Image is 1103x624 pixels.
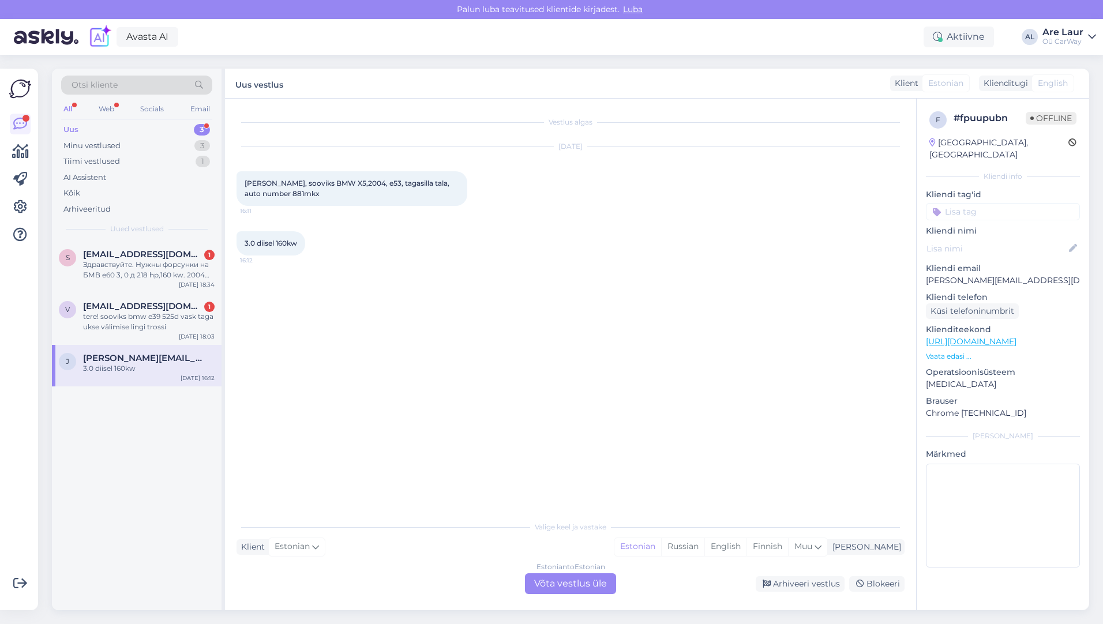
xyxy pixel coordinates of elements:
[1022,29,1038,45] div: AL
[194,124,210,136] div: 3
[926,275,1080,287] p: [PERSON_NAME][EMAIL_ADDRESS][DOMAIN_NAME]
[72,79,118,91] span: Otsi kliente
[614,538,661,555] div: Estonian
[926,351,1080,362] p: Vaata edasi ...
[83,249,203,260] span: sergeikuprin974@gmail.com
[926,189,1080,201] p: Kliendi tag'id
[929,137,1068,161] div: [GEOGRAPHIC_DATA], [GEOGRAPHIC_DATA]
[525,573,616,594] div: Võta vestlus üle
[661,538,704,555] div: Russian
[237,522,905,532] div: Valige keel ja vastake
[63,156,120,167] div: Tiimi vestlused
[1038,77,1068,89] span: English
[245,179,451,198] span: [PERSON_NAME], sooviks BMW X5,2004, e53, tagasilla tala, auto number 881mkx
[1042,28,1083,37] div: Are Laur
[179,332,215,341] div: [DATE] 18:03
[66,357,69,366] span: j
[926,242,1067,255] input: Lisa nimi
[138,102,166,116] div: Socials
[194,140,210,152] div: 3
[245,239,297,247] span: 3.0 diisel 160kw
[237,117,905,127] div: Vestlus algas
[66,253,70,262] span: s
[926,225,1080,237] p: Kliendi nimi
[926,203,1080,220] input: Lisa tag
[63,140,121,152] div: Minu vestlused
[954,111,1026,125] div: # fpuupubn
[926,407,1080,419] p: Chrome [TECHNICAL_ID]
[181,374,215,382] div: [DATE] 16:12
[88,25,112,49] img: explore-ai
[1042,28,1096,46] a: Are LaurOü CarWay
[936,115,940,124] span: f
[196,156,210,167] div: 1
[537,562,605,572] div: Estonian to Estonian
[849,576,905,592] div: Blokeeri
[65,305,70,314] span: v
[926,378,1080,390] p: [MEDICAL_DATA]
[237,541,265,553] div: Klient
[63,187,80,199] div: Kõik
[237,141,905,152] div: [DATE]
[117,27,178,47] a: Avasta AI
[83,353,203,363] span: joel.alev@gmail.com
[1042,37,1083,46] div: Oü CarWay
[794,541,812,551] span: Muu
[890,77,918,89] div: Klient
[204,302,215,312] div: 1
[61,102,74,116] div: All
[83,311,215,332] div: tere! sooviks bmw e39 525d vask taga ukse välimise lingi trossi
[746,538,788,555] div: Finnish
[926,324,1080,336] p: Klienditeekond
[63,172,106,183] div: AI Assistent
[928,77,963,89] span: Estonian
[620,4,646,14] span: Luba
[1026,112,1076,125] span: Offline
[188,102,212,116] div: Email
[240,256,283,265] span: 16:12
[926,395,1080,407] p: Brauser
[179,280,215,289] div: [DATE] 18:34
[926,291,1080,303] p: Kliendi telefon
[926,262,1080,275] p: Kliendi email
[235,76,283,91] label: Uus vestlus
[83,260,215,280] div: Здравствуйте. Нужны форсунки на БМВ е60 3, 0 д 218 hp,160 kw. 2004 год. . Какая цена?
[756,576,845,592] div: Arhiveeri vestlus
[275,540,310,553] span: Estonian
[926,431,1080,441] div: [PERSON_NAME]
[924,27,994,47] div: Aktiivne
[979,77,1028,89] div: Klienditugi
[926,366,1080,378] p: Operatsioonisüsteem
[63,124,78,136] div: Uus
[83,301,203,311] span: vainult2001@gmail.com
[204,250,215,260] div: 1
[240,206,283,215] span: 16:11
[926,336,1016,347] a: [URL][DOMAIN_NAME]
[926,171,1080,182] div: Kliendi info
[9,78,31,100] img: Askly Logo
[926,303,1019,319] div: Küsi telefoninumbrit
[926,448,1080,460] p: Märkmed
[63,204,111,215] div: Arhiveeritud
[83,363,215,374] div: 3.0 diisel 160kw
[96,102,117,116] div: Web
[828,541,901,553] div: [PERSON_NAME]
[110,224,164,234] span: Uued vestlused
[704,538,746,555] div: English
